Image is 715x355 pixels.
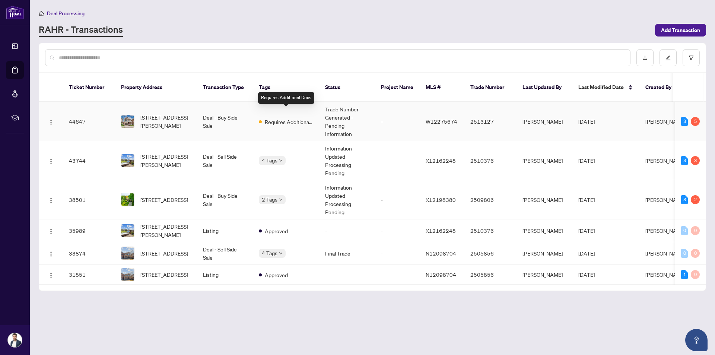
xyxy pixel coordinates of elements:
[121,193,134,206] img: thumbnail-img
[691,226,700,235] div: 0
[426,196,456,203] span: X12198380
[578,227,595,234] span: [DATE]
[375,180,420,219] td: -
[262,249,277,257] span: 4 Tags
[681,270,688,279] div: 1
[655,24,706,37] button: Add Transaction
[140,270,188,279] span: [STREET_ADDRESS]
[45,247,57,259] button: Logo
[578,118,595,125] span: [DATE]
[197,180,253,219] td: Deal - Buy Side Sale
[636,49,654,66] button: download
[691,270,700,279] div: 0
[197,242,253,265] td: Deal - Sell Side Sale
[426,227,456,234] span: X12162248
[517,219,572,242] td: [PERSON_NAME]
[319,141,375,180] td: Information Updated - Processing Pending
[319,102,375,141] td: Trade Number Generated - Pending Information
[253,73,319,102] th: Tags
[691,117,700,126] div: 5
[63,73,115,102] th: Ticket Number
[578,250,595,257] span: [DATE]
[265,271,288,279] span: Approved
[47,10,85,17] span: Deal Processing
[572,73,639,102] th: Last Modified Date
[681,249,688,258] div: 0
[681,195,688,204] div: 3
[121,268,134,281] img: thumbnail-img
[661,24,700,36] span: Add Transaction
[517,73,572,102] th: Last Updated By
[689,55,694,60] span: filter
[121,224,134,237] img: thumbnail-img
[464,242,517,265] td: 2505856
[464,73,517,102] th: Trade Number
[279,198,283,202] span: down
[426,157,456,164] span: X12162248
[645,118,686,125] span: [PERSON_NAME]
[265,118,313,126] span: Requires Additional Docs
[39,23,123,37] a: RAHR - Transactions
[375,102,420,141] td: -
[48,197,54,203] img: Logo
[578,83,624,91] span: Last Modified Date
[645,271,686,278] span: [PERSON_NAME]
[279,251,283,255] span: down
[375,73,420,102] th: Project Name
[39,11,44,16] span: home
[426,118,457,125] span: W12275674
[197,219,253,242] td: Listing
[319,219,375,242] td: -
[665,55,671,60] span: edit
[45,225,57,237] button: Logo
[140,222,191,239] span: [STREET_ADDRESS][PERSON_NAME]
[517,265,572,285] td: [PERSON_NAME]
[375,265,420,285] td: -
[426,250,456,257] span: N12098704
[691,156,700,165] div: 3
[578,271,595,278] span: [DATE]
[464,180,517,219] td: 2509806
[121,115,134,128] img: thumbnail-img
[140,249,188,257] span: [STREET_ADDRESS]
[517,180,572,219] td: [PERSON_NAME]
[197,141,253,180] td: Deal - Sell Side Sale
[578,196,595,203] span: [DATE]
[681,226,688,235] div: 0
[420,73,464,102] th: MLS #
[45,155,57,167] button: Logo
[375,141,420,180] td: -
[258,92,314,104] div: Requires Additional Docs
[464,141,517,180] td: 2510376
[45,269,57,280] button: Logo
[517,141,572,180] td: [PERSON_NAME]
[48,272,54,278] img: Logo
[262,156,277,165] span: 4 Tags
[517,102,572,141] td: [PERSON_NAME]
[691,249,700,258] div: 0
[197,265,253,285] td: Listing
[48,119,54,125] img: Logo
[121,247,134,260] img: thumbnail-img
[683,49,700,66] button: filter
[48,228,54,234] img: Logo
[265,227,288,235] span: Approved
[645,196,686,203] span: [PERSON_NAME]
[197,73,253,102] th: Transaction Type
[262,195,277,204] span: 2 Tags
[115,73,197,102] th: Property Address
[63,265,115,285] td: 31851
[6,6,24,19] img: logo
[45,194,57,206] button: Logo
[681,117,688,126] div: 3
[642,55,648,60] span: download
[578,157,595,164] span: [DATE]
[464,265,517,285] td: 2505856
[685,329,708,351] button: Open asap
[319,265,375,285] td: -
[279,159,283,162] span: down
[45,115,57,127] button: Logo
[517,242,572,265] td: [PERSON_NAME]
[63,102,115,141] td: 44647
[63,141,115,180] td: 43744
